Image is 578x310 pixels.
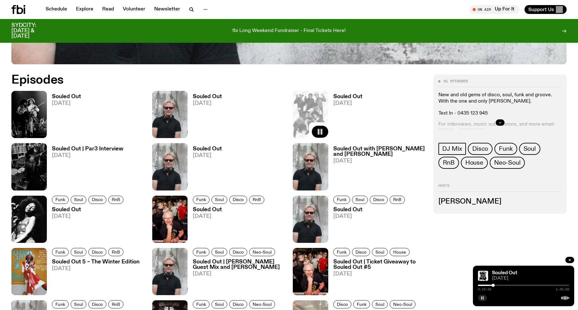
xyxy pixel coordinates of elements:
a: Funk [333,196,350,204]
a: Neo-Soul [490,157,525,169]
a: Newsletter [150,5,184,14]
a: Neo-Soul [390,300,416,308]
span: Funk [337,250,347,254]
img: Stephen looks directly at the camera, wearing a black tee, black sunglasses and headphones around... [293,196,328,243]
a: Soul [372,248,388,256]
p: New and old gems of disco, soul, funk and groove. With the one and only [PERSON_NAME]. Text In - ... [438,92,562,117]
a: Soul [71,196,86,204]
span: Disco [92,250,103,254]
a: Disco [370,196,388,204]
span: Funk [337,197,347,202]
h3: Souled Out with [PERSON_NAME] and [PERSON_NAME] [333,146,426,157]
a: Souled Out [492,270,517,275]
a: House [390,248,410,256]
span: [DATE] [333,101,362,106]
span: 91 episodes [443,79,468,83]
span: Soul [375,302,384,307]
a: Soul [352,196,368,204]
a: Disco [88,196,106,204]
span: Disco [233,302,244,307]
h3: Souled Out [193,146,222,152]
span: RnB [253,197,261,202]
span: House [465,159,483,166]
a: Soul [372,300,388,308]
span: 0:19:58 [478,288,491,291]
span: Funk [196,197,206,202]
span: Funk [196,302,206,307]
a: RnB [390,196,405,204]
a: Souled Out with [PERSON_NAME] and [PERSON_NAME][DATE] [328,146,426,190]
span: RnB [112,250,120,254]
a: RnB [108,300,123,308]
span: Disco [355,250,367,254]
a: Disco [352,248,370,256]
h3: Souled Out | [PERSON_NAME] Guest Mix and [PERSON_NAME] [193,259,286,270]
h2: Episodes [11,74,379,86]
h3: Souled Out [193,207,266,212]
span: RnB [112,302,120,307]
span: Soul [524,145,536,152]
span: [DATE] [52,153,123,158]
h2: Hosts [438,184,562,192]
a: Funk [52,196,69,204]
a: DJ Mix [438,143,466,155]
span: [DATE] [333,158,426,164]
span: [DATE] [52,101,81,106]
a: Disco [229,196,247,204]
h3: Souled Out [193,94,222,99]
a: Neo-Soul [249,248,275,256]
span: Soul [215,197,224,202]
span: [DATE] [52,266,140,271]
span: [DATE] [492,276,569,281]
span: Funk [499,145,512,152]
span: Support Us [528,7,554,12]
a: Souled Out | [PERSON_NAME] Guest Mix and [PERSON_NAME][DATE] [188,259,286,295]
span: Soul [74,197,83,202]
a: Souled Out | Par3 Interview[DATE] [47,146,123,190]
span: Neo-Soul [253,302,272,307]
span: Disco [373,197,384,202]
span: [DATE] [52,214,125,219]
a: Explore [72,5,97,14]
button: On AirUp For It [469,5,519,14]
img: Stephen looks directly at the camera, wearing a black tee, black sunglasses and headphones around... [152,248,188,295]
span: RnB [393,197,401,202]
span: Disco [92,197,103,202]
span: Soul [355,197,364,202]
a: Souled Out[DATE] [47,94,81,138]
span: Funk [196,250,206,254]
p: fbi Long Weekend Fundraiser - Final Tickets Here! [232,28,346,34]
h3: Souled Out 5 – The Winter Edition [52,259,140,265]
a: Soul [211,196,227,204]
h3: Souled Out | Par3 Interview [52,146,123,152]
img: Stephen looks directly at the camera, wearing a black tee, black sunglasses and headphones around... [293,143,328,190]
a: RnB [108,248,123,256]
span: Disco [233,197,244,202]
a: Souled Out[DATE] [188,207,266,243]
a: RnB [108,196,123,204]
span: [DATE] [193,214,266,219]
a: Funk [193,248,210,256]
span: Soul [74,250,83,254]
span: Disco [337,302,348,307]
button: Support Us [525,5,567,14]
span: DJ Mix [442,145,462,152]
a: Volunteer [119,5,149,14]
span: Funk [357,302,367,307]
a: Souled Out[DATE] [328,94,362,138]
a: Souled Out | Ticket Giveaway to Souled Out #5[DATE] [328,259,426,295]
a: House [461,157,488,169]
a: Disco [88,300,106,308]
span: Soul [375,250,384,254]
a: Disco [229,300,247,308]
h3: Souled Out [52,94,81,99]
span: [DATE] [193,153,222,158]
a: Funk [193,196,210,204]
span: Disco [233,250,244,254]
span: [DATE] [193,271,286,277]
span: Neo-Soul [494,159,520,166]
span: Soul [74,302,83,307]
a: Funk [52,300,69,308]
a: Soul [71,248,86,256]
a: Funk [494,143,517,155]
